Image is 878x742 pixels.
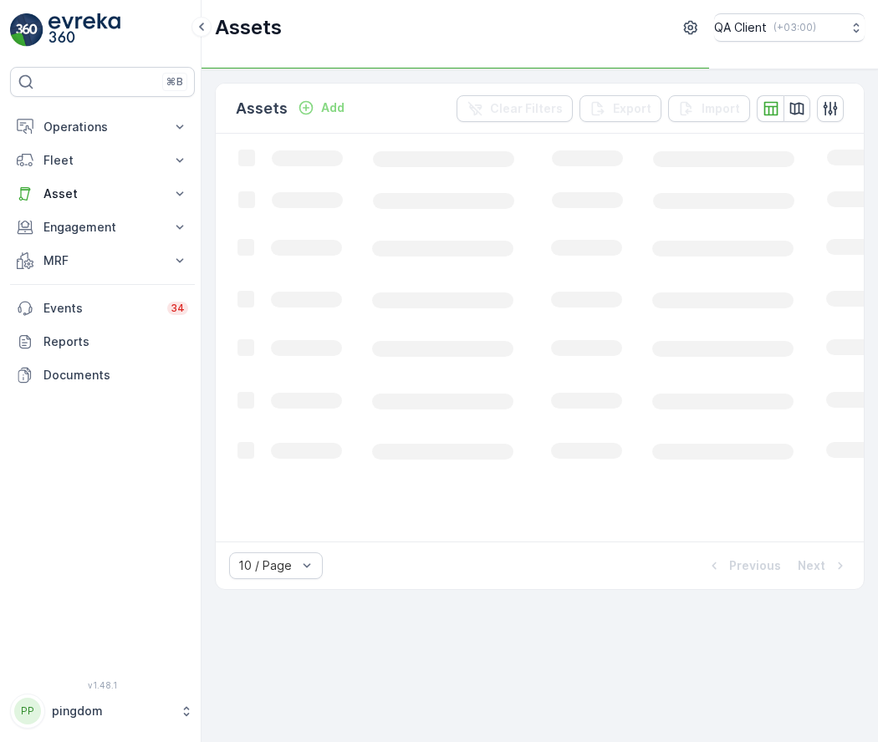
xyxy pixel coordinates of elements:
p: MRF [43,252,161,269]
button: Add [291,98,351,118]
p: 34 [171,302,185,315]
button: QA Client(+03:00) [714,13,865,42]
p: Assets [215,14,282,41]
p: Documents [43,367,188,384]
p: Import [702,100,740,117]
p: Events [43,300,157,317]
p: Fleet [43,152,161,169]
button: Operations [10,110,195,144]
p: Export [613,100,651,117]
p: Operations [43,119,161,135]
p: Reports [43,333,188,350]
button: Engagement [10,211,195,244]
img: logo_light-DOdMpM7g.png [48,13,120,47]
a: Documents [10,358,195,392]
button: PPpingdom [10,694,195,729]
button: Next [796,556,850,576]
p: Engagement [43,219,161,236]
button: Clear Filters [457,95,573,122]
p: Clear Filters [490,100,563,117]
div: PP [14,698,41,724]
p: Add [321,99,345,116]
button: Fleet [10,144,195,177]
p: Asset [43,185,161,202]
button: Previous [704,556,783,576]
button: Asset [10,177,195,211]
button: MRF [10,244,195,277]
span: v 1.48.1 [10,680,195,690]
p: pingdom [52,703,171,719]
p: ( +03:00 ) [773,21,816,34]
button: Import [668,95,750,122]
a: Events34 [10,292,195,325]
p: Assets [236,97,288,120]
p: Next [798,557,825,574]
p: ⌘B [166,75,183,89]
p: QA Client [714,19,767,36]
img: logo [10,13,43,47]
button: Export [579,95,661,122]
p: Previous [729,557,781,574]
a: Reports [10,325,195,358]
